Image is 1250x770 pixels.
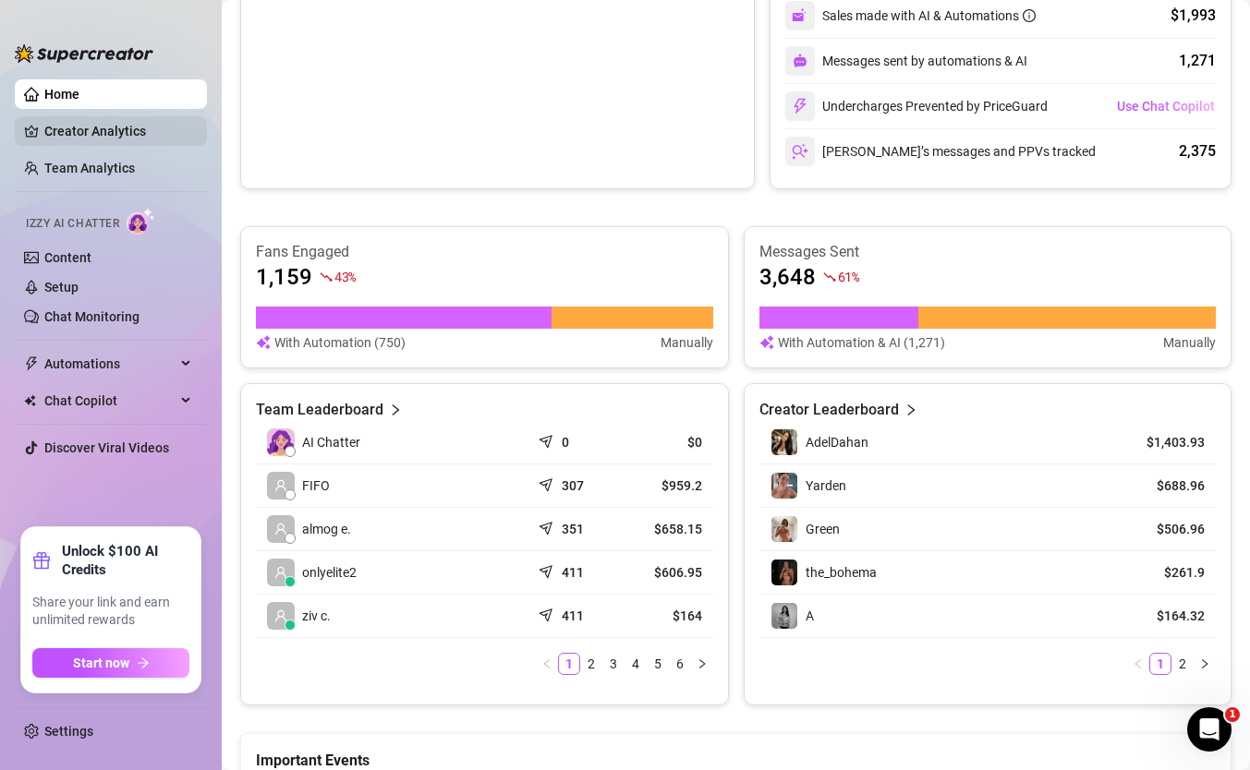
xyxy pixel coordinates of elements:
span: almog e. [302,519,351,539]
article: 411 [562,563,584,582]
span: user [274,479,287,492]
img: A [771,603,797,629]
a: 1 [559,654,579,674]
div: $1,993 [1171,5,1216,27]
span: thunderbolt [24,356,39,371]
li: Next Page [1194,653,1216,675]
img: the_bohema [771,559,797,585]
span: right [389,399,402,421]
li: 5 [647,653,669,675]
article: 351 [562,520,584,538]
li: 1 [1149,653,1171,675]
img: svg%3e [792,143,808,160]
strong: Unlock $100 AI Credits [62,542,189,579]
article: $688.96 [1121,476,1205,495]
span: 61 % [838,268,859,285]
article: $1,403.93 [1121,433,1205,451]
li: 1 [558,653,580,675]
span: Start now [73,656,129,670]
img: svg%3e [792,98,808,114]
span: fall [320,271,333,283]
img: svg%3e [793,54,807,68]
div: Messages sent by automations & AI [785,46,1027,76]
button: right [691,653,713,675]
article: $506.96 [1121,520,1205,538]
img: izzy-ai-chatter-avatar-DDCN_rTZ.svg [267,428,295,456]
a: Chat Monitoring [44,309,140,324]
span: AI Chatter [302,432,360,452]
span: user [274,566,287,579]
article: 3,648 [759,262,816,292]
span: ziv c. [302,606,331,626]
span: fall [823,271,836,283]
img: Green [771,516,797,542]
a: Discover Viral Videos [44,440,169,455]
span: FIFO [302,475,330,496]
span: Izzy AI Chatter [26,215,119,233]
img: svg%3e [759,332,774,353]
li: Next Page [691,653,713,675]
li: Previous Page [536,653,558,675]
img: AdelDahan [771,429,797,455]
span: A [806,608,814,623]
span: send [539,560,557,579]
article: Team Leaderboard [256,399,383,421]
button: right [1194,653,1216,675]
span: user [274,523,287,535]
a: 2 [581,654,601,674]
article: Messages Sent [759,242,1217,262]
article: $959.2 [633,476,702,495]
li: 2 [1171,653,1194,675]
div: [PERSON_NAME]’s messages and PPVs tracked [785,137,1096,166]
article: Manually [661,332,713,353]
span: send [539,474,557,492]
li: Previous Page [1127,653,1149,675]
a: 5 [648,654,668,674]
article: $0 [633,433,702,451]
article: Manually [1163,332,1216,353]
span: left [541,658,552,669]
article: $658.15 [633,520,702,538]
button: left [1127,653,1149,675]
span: arrow-right [137,656,150,669]
div: Sales made with AI & Automations [822,6,1036,26]
span: Yarden [806,478,846,493]
iframe: Intercom live chat [1187,707,1232,752]
span: right [697,658,708,669]
span: AdelDahan [806,435,868,450]
a: Team Analytics [44,161,135,175]
span: Green [806,522,840,536]
article: $164.32 [1121,607,1205,625]
span: Chat Copilot [44,386,176,415]
img: svg%3e [256,332,271,353]
span: send [539,517,557,535]
span: Automations [44,349,176,379]
article: 411 [562,607,584,625]
img: svg%3e [792,7,808,24]
span: left [1133,658,1144,669]
span: the_bohema [806,565,877,580]
img: AI Chatter [127,208,155,235]
a: Home [44,87,79,102]
article: With Automation & AI (1,271) [778,332,945,353]
li: 6 [669,653,691,675]
a: Creator Analytics [44,116,192,146]
article: Fans Engaged [256,242,713,262]
span: gift [32,551,51,570]
img: logo-BBDzfeDw.svg [15,44,153,63]
a: Settings [44,724,93,739]
span: onlyelite2 [302,562,357,583]
div: 1,271 [1179,50,1216,72]
a: Content [44,250,91,265]
span: user [274,609,287,622]
span: right [1199,658,1210,669]
img: Yarden [771,473,797,499]
article: $606.95 [633,563,702,582]
article: 307 [562,476,584,495]
a: 4 [625,654,646,674]
span: 43 % [334,268,356,285]
span: Share your link and earn unlimited rewards [32,594,189,630]
article: Creator Leaderboard [759,399,899,421]
a: Setup [44,280,79,295]
article: $164 [633,607,702,625]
